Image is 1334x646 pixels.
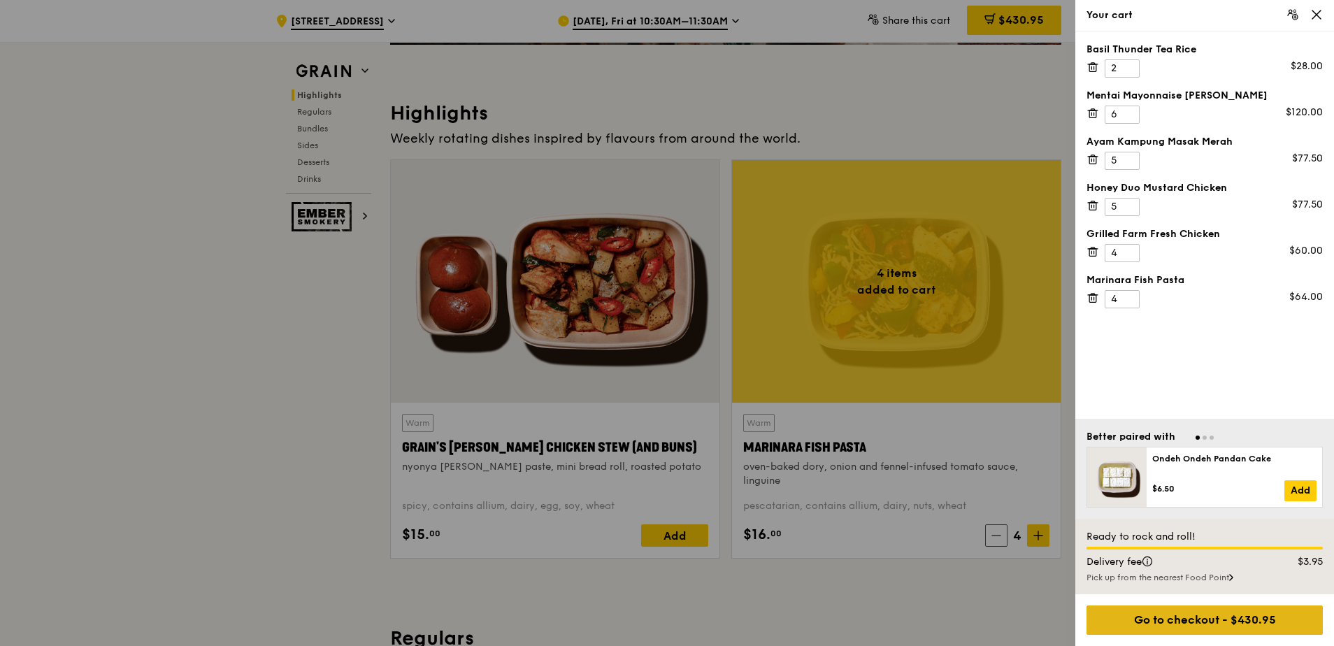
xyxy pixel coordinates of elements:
[1289,244,1323,258] div: $60.00
[1292,198,1323,212] div: $77.50
[1086,430,1175,444] div: Better paired with
[1086,135,1323,149] div: Ayam Kampung Masak Merah
[1086,605,1323,635] div: Go to checkout - $430.95
[1086,181,1323,195] div: Honey Duo Mustard Chicken
[1086,227,1323,241] div: Grilled Farm Fresh Chicken
[1086,530,1323,544] div: Ready to rock and roll!
[1286,106,1323,120] div: $120.00
[1086,8,1323,22] div: Your cart
[1291,59,1323,73] div: $28.00
[1289,290,1323,304] div: $64.00
[1152,483,1284,494] div: $6.50
[1292,152,1323,166] div: $77.50
[1086,273,1323,287] div: Marinara Fish Pasta
[1152,453,1317,464] div: Ondeh Ondeh Pandan Cake
[1284,480,1317,501] a: Add
[1086,89,1323,103] div: Mentai Mayonnaise [PERSON_NAME]
[1210,436,1214,440] span: Go to slide 3
[1086,572,1323,583] div: Pick up from the nearest Food Point
[1086,43,1323,57] div: Basil Thunder Tea Rice
[1078,555,1268,569] div: Delivery fee
[1268,555,1332,569] div: $3.95
[1203,436,1207,440] span: Go to slide 2
[1196,436,1200,440] span: Go to slide 1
